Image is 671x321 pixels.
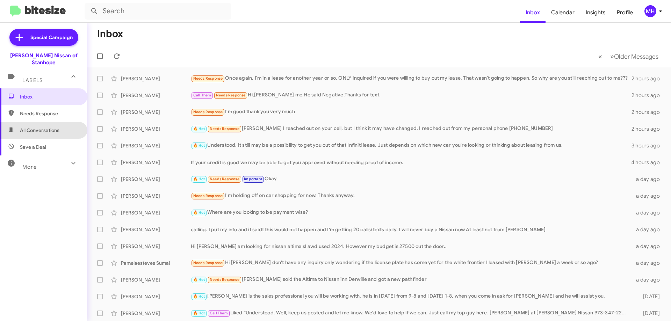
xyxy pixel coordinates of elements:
span: Needs Response [216,93,246,97]
div: 2 hours ago [632,109,665,116]
div: Hi [PERSON_NAME] don't have any inquiry only wondering if the license plate has come yet for the ... [191,259,632,267]
div: Pamelaesteves Sumal [121,260,191,267]
span: 🔥 Hot [193,126,205,131]
div: Hi [PERSON_NAME] am looking for nissan altima sl awd used 2024. However my budget is 27500 out th... [191,243,632,250]
div: calling. I put my info and it saidt this would not happen and I'm getting 20 calls/texts daily. I... [191,226,632,233]
div: [PERSON_NAME] [121,176,191,183]
div: Understood. It still may be a possibility to get you out of that Infiniti lease. Just depends on ... [191,141,632,149]
div: Hi,[PERSON_NAME] me.He said Negative.Thanks for text. [191,91,632,99]
div: [DATE] [632,310,665,317]
div: Liked “Understood. Well, keep us posted and let me know. We'd love to help if we can. Just call m... [191,309,632,317]
div: [PERSON_NAME] [121,109,191,116]
div: [PERSON_NAME] [121,226,191,233]
span: Special Campaign [30,34,73,41]
div: a day ago [632,276,665,283]
div: 2 hours ago [632,125,665,132]
div: [PERSON_NAME] [121,209,191,216]
div: [PERSON_NAME] [121,159,191,166]
span: Needs Response [210,126,239,131]
div: If your credit is good we may be able to get you approved without needing proof of income. [191,159,631,166]
div: [PERSON_NAME] [121,125,191,132]
span: Needs Response [193,76,223,81]
span: All Conversations [20,127,59,134]
span: Important [244,177,262,181]
span: Needs Response [210,177,239,181]
span: 🔥 Hot [193,294,205,299]
span: Needs Response [210,277,239,282]
span: Save a Deal [20,144,46,151]
span: 🔥 Hot [193,277,205,282]
div: a day ago [632,226,665,233]
div: [PERSON_NAME] is the sales professional you will be working with, he is in [DATE] from 9-8 and [D... [191,292,632,300]
div: [PERSON_NAME] [121,75,191,82]
div: [PERSON_NAME] [121,192,191,199]
span: « [598,52,602,61]
a: Special Campaign [9,29,78,46]
span: Inbox [20,93,79,100]
button: MH [638,5,663,17]
div: I'm good thank you very much [191,108,632,116]
div: [PERSON_NAME] [121,293,191,300]
a: Inbox [520,2,546,23]
span: Needs Response [193,261,223,265]
span: Needs Response [20,110,79,117]
span: » [610,52,614,61]
span: 🔥 Hot [193,177,205,181]
span: Needs Response [193,194,223,198]
input: Search [85,3,231,20]
div: Where are you looking to be payment wise? [191,209,632,217]
span: Older Messages [614,53,658,60]
div: 2 hours ago [632,75,665,82]
div: I'm holding off on car shopping for now. Thanks anyway. [191,192,632,200]
div: a day ago [632,243,665,250]
span: Call Them [193,93,211,97]
div: [PERSON_NAME] [121,92,191,99]
button: Previous [594,49,606,64]
span: 🔥 Hot [193,210,205,215]
span: 🔥 Hot [193,311,205,315]
div: [PERSON_NAME] [121,243,191,250]
div: Okay [191,175,632,183]
a: Profile [611,2,638,23]
div: Once again, I'm in a lease for another year or so. ONLY inquired if you were willing to buy out m... [191,74,632,82]
div: 4 hours ago [631,159,665,166]
div: a day ago [632,209,665,216]
nav: Page navigation example [594,49,663,64]
div: a day ago [632,176,665,183]
div: [PERSON_NAME] [121,276,191,283]
div: [PERSON_NAME] sold the Altima to Nissan inn Denville and got a new pathfinder [191,276,632,284]
div: 3 hours ago [632,142,665,149]
a: Calendar [546,2,580,23]
span: More [22,164,37,170]
div: MH [644,5,656,17]
span: Labels [22,77,43,83]
h1: Inbox [97,28,123,39]
div: [PERSON_NAME] [121,310,191,317]
button: Next [606,49,663,64]
div: a day ago [632,192,665,199]
div: a day ago [632,260,665,267]
span: Call Them [210,311,228,315]
div: 2 hours ago [632,92,665,99]
span: 🔥 Hot [193,143,205,148]
div: [DATE] [632,293,665,300]
div: [PERSON_NAME] I reached out on your cell, but I think it may have changed. I reached out from my ... [191,125,632,133]
div: [PERSON_NAME] [121,142,191,149]
span: Needs Response [193,110,223,114]
a: Insights [580,2,611,23]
